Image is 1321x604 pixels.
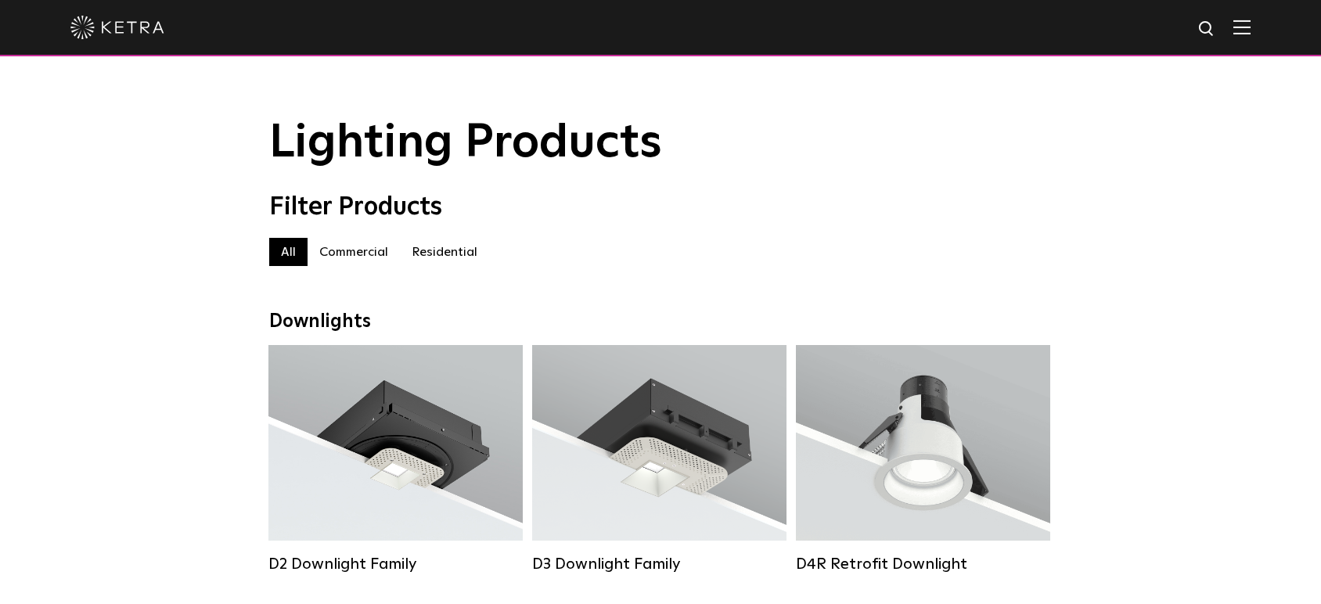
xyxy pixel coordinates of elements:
[400,238,489,266] label: Residential
[1197,20,1217,39] img: search icon
[796,345,1050,573] a: D4R Retrofit Downlight Lumen Output:800Colors:White / BlackBeam Angles:15° / 25° / 40° / 60°Watta...
[796,555,1050,573] div: D4R Retrofit Downlight
[70,16,164,39] img: ketra-logo-2019-white
[308,238,400,266] label: Commercial
[1233,20,1251,34] img: Hamburger%20Nav.svg
[268,345,523,573] a: D2 Downlight Family Lumen Output:1200Colors:White / Black / Gloss Black / Silver / Bronze / Silve...
[532,555,786,573] div: D3 Downlight Family
[269,192,1052,222] div: Filter Products
[532,345,786,573] a: D3 Downlight Family Lumen Output:700 / 900 / 1100Colors:White / Black / Silver / Bronze / Paintab...
[268,555,523,573] div: D2 Downlight Family
[269,311,1052,333] div: Downlights
[269,120,662,167] span: Lighting Products
[269,238,308,266] label: All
